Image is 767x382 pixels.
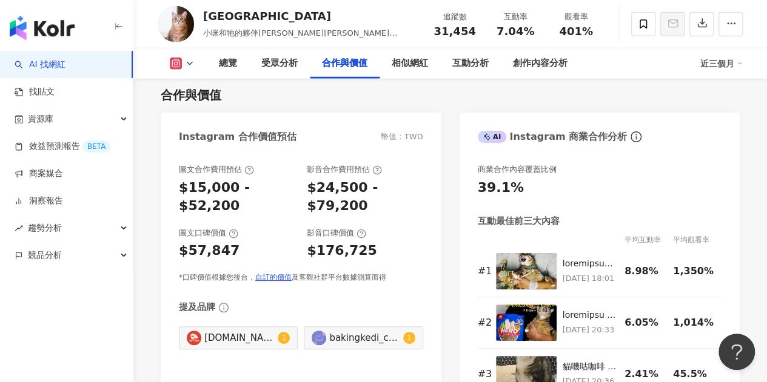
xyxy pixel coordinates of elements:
[281,334,286,342] span: 1
[179,179,295,216] div: $15,000 - $52,200
[496,253,557,289] img: 那天斑拔嘗試幫貓咪刷牙 結果被打到叫救護車了 (誤 沒有啦~ 在我們家的貓咪真的很難刷牙 之前因為牙齒的問題帶貓咪去拔牙 花了超多錢QQ (媽媽大哭 財產已經很微薄了) 但這群猛獸依然刷不了牙 ...
[28,242,62,269] span: 競品分析
[203,8,418,24] div: [GEOGRAPHIC_DATA]
[407,334,412,342] span: 1
[513,56,568,71] div: 創作內容分析
[278,332,290,344] sup: 1
[307,242,377,260] div: $176,725
[204,331,275,344] div: [DOMAIN_NAME]
[478,367,490,381] div: # 3
[625,316,667,329] div: 6.05%
[179,242,239,260] div: $57,847
[559,25,593,38] span: 401%
[28,105,53,133] span: 資源庫
[179,164,254,175] div: 圖文合作費用預估
[15,195,63,207] a: 洞察報告
[625,265,667,278] div: 8.98%
[312,331,326,345] img: KOL Avatar
[625,234,673,246] div: 平均互動率
[497,25,534,38] span: 7.04%
[392,56,428,71] div: 相似網紅
[478,179,524,197] div: 39.1%
[563,323,619,337] p: [DATE] 20:33
[563,258,619,270] div: loremipsumd sitametcon (a eli~ seddoeiusmodt incididuntutlab etdolOR (magn aliquaen) adminimveni ...
[496,305,557,341] img: 多貓家庭最大的困擾 就是每隻貓咪喜歡吃的東西都不一樣 有的東西部分貓咪愛吃 有的貓咪不愛吃 導致多貓家庭的貓咪體型有所落差 但! 我找到一款家裡五隻貓咪都願意吃的乾乾了 甚至我們人類都真實實測過...
[629,130,643,144] span: info-circle
[219,56,237,71] div: 總覽
[10,16,75,40] img: logo
[158,6,194,42] img: KOL Avatar
[329,331,400,344] div: bakingkedi_cafe
[217,301,230,314] span: info-circle
[625,367,667,381] div: 2.41%
[478,265,490,278] div: # 1
[553,11,599,23] div: 觀看率
[718,334,755,370] iframe: Help Scout Beacon - Open
[307,164,382,175] div: 影音合作費用預估
[381,131,423,142] div: 幣值：TWD
[673,234,722,246] div: 平均觀看率
[563,309,619,321] div: loremipsu dolorsitametcons adipiscing elitsed doeiusmodtempor i! utlaboreetdoloremag aliquaenimad...
[179,228,238,239] div: 圖文口碑價值
[15,140,110,153] a: 效益預測報告BETA
[179,272,423,283] div: *口碑價值根據您後台， 及客觀社群平台數據測算而得
[452,56,489,71] div: 互動分析
[15,168,63,180] a: 商案媒合
[492,11,538,23] div: 互動率
[203,28,412,62] span: 小咪和牠的夥伴[PERSON_NAME][PERSON_NAME][PERSON_NAME], [PERSON_NAME], [PERSON_NAME], [PERSON_NAME]
[478,316,490,329] div: # 2
[673,367,715,381] div: 45.5%
[478,164,557,175] div: 商業合作內容覆蓋比例
[307,228,366,239] div: 影音口碑價值
[15,59,65,71] a: searchAI 找網紅
[15,86,55,98] a: 找貼文
[187,331,201,345] img: KOL Avatar
[15,224,23,232] span: rise
[179,301,215,314] div: 提及品牌
[434,25,475,38] span: 31,454
[161,87,221,104] div: 合作與價值
[322,56,367,71] div: 合作與價值
[179,130,296,143] div: Instagram 合作價值預估
[563,272,619,285] p: [DATE] 18:01
[478,131,507,143] div: AI
[673,265,715,278] div: 1,350%
[478,130,627,143] div: Instagram 商業合作分析
[28,214,62,242] span: 趨勢分析
[307,179,423,216] div: $24,500 - $79,200
[673,316,715,329] div: 1,014%
[432,11,478,23] div: 追蹤數
[563,361,619,373] div: 貓嘰咕咖啡 *主業是咖啡豆專門店~但偶爾會有貓系店長店員巡場 地址: [STREET_ADDRESS] @bakingkedi_cafe
[403,332,415,344] sup: 1
[478,215,560,228] div: 互動最佳前三大內容
[255,273,292,282] a: 自訂的價值
[261,56,298,71] div: 受眾分析
[700,54,743,73] div: 近三個月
